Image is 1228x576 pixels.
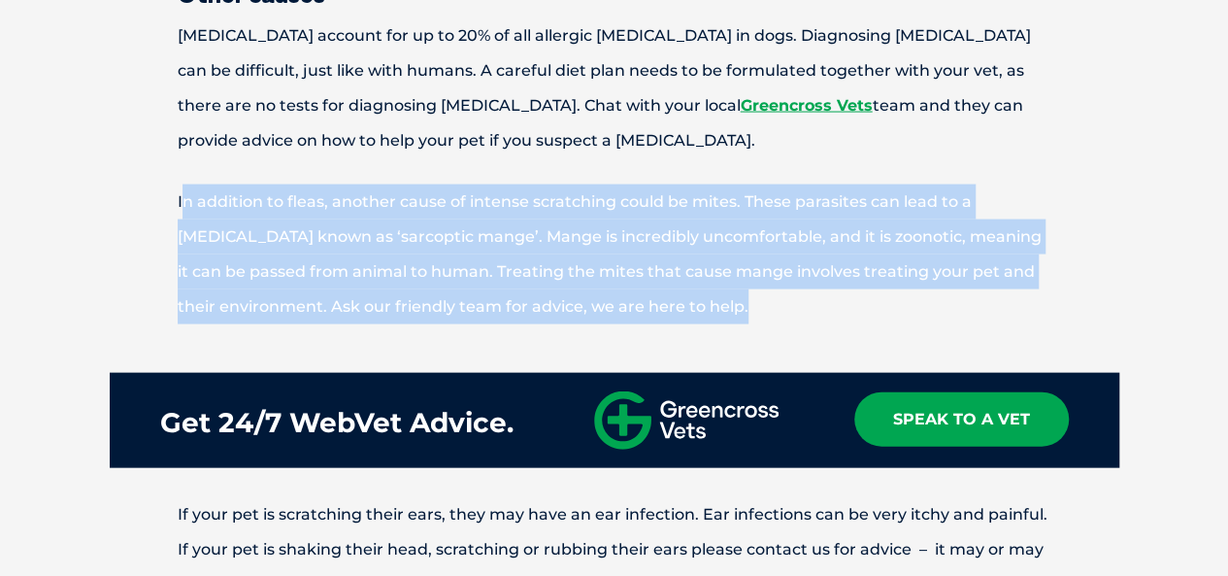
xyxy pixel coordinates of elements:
p: In addition to fleas, another cause of intense scratching could be mites. These parasites can lea... [110,185,1119,324]
div: Get 24/7 WebVet Advice. [160,392,514,454]
p: [MEDICAL_DATA] account for up to 20% of all allergic [MEDICAL_DATA] in dogs. Diagnosing [MEDICAL_... [110,18,1119,158]
a: Greencross Vets [741,96,873,115]
img: gxv-logo-horizontal.svg [594,391,779,450]
a: Speak To A Vet [854,392,1069,447]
